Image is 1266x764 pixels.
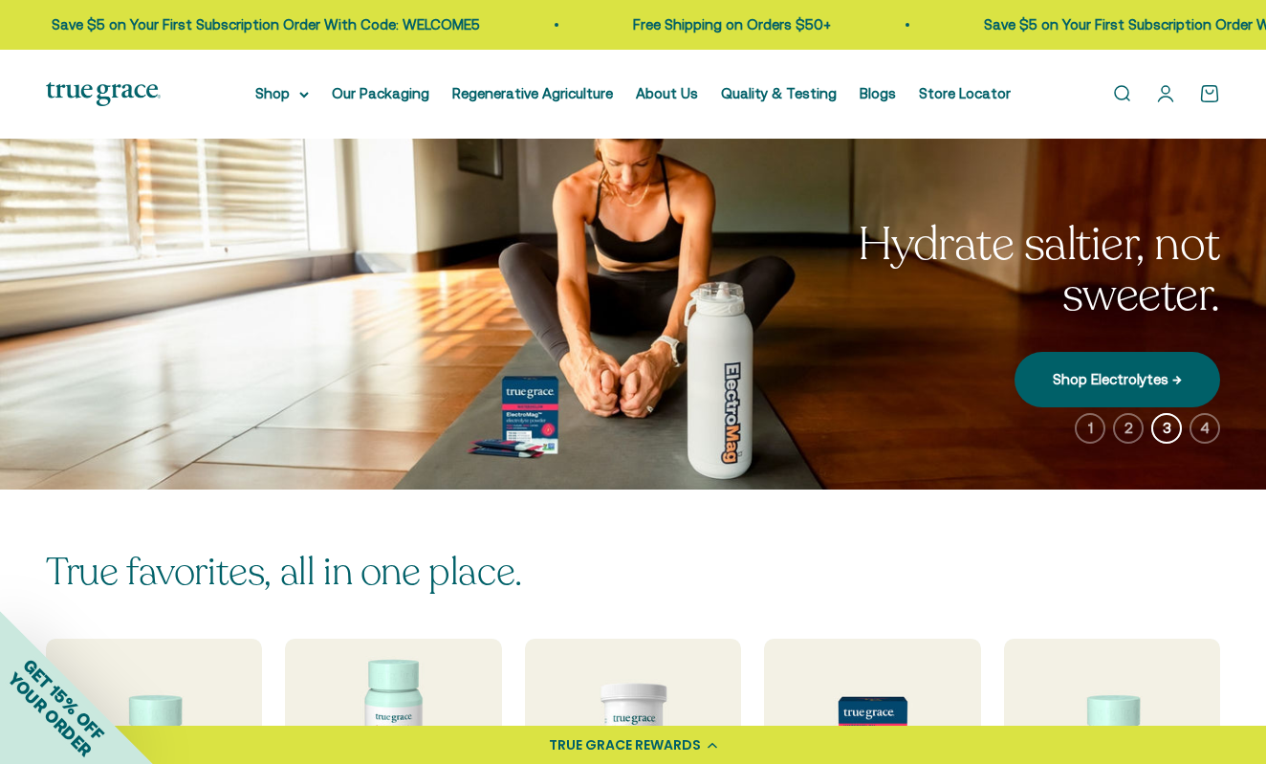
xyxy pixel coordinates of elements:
button: 1 [1075,413,1105,444]
a: Regenerative Agriculture [452,85,613,101]
a: Our Packaging [332,85,429,101]
button: 4 [1190,413,1220,444]
span: GET 15% OFF [19,655,108,744]
a: Store Locator [919,85,1011,101]
a: Quality & Testing [721,85,837,101]
summary: Shop [255,82,309,105]
a: Blogs [860,85,896,101]
a: About Us [636,85,698,101]
div: TRUE GRACE REWARDS [549,735,701,755]
span: YOUR ORDER [4,668,96,760]
a: Free Shipping on Orders $50+ [596,16,794,33]
button: 2 [1113,413,1144,444]
a: Shop Electrolytes → [1015,352,1220,407]
button: 3 [1151,413,1182,444]
split-lines: Hydrate saltier, not sweeter. [858,213,1220,326]
p: Save $5 on Your First Subscription Order With Code: WELCOME5 [14,13,443,36]
split-lines: True favorites, all in one place. [46,546,522,598]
